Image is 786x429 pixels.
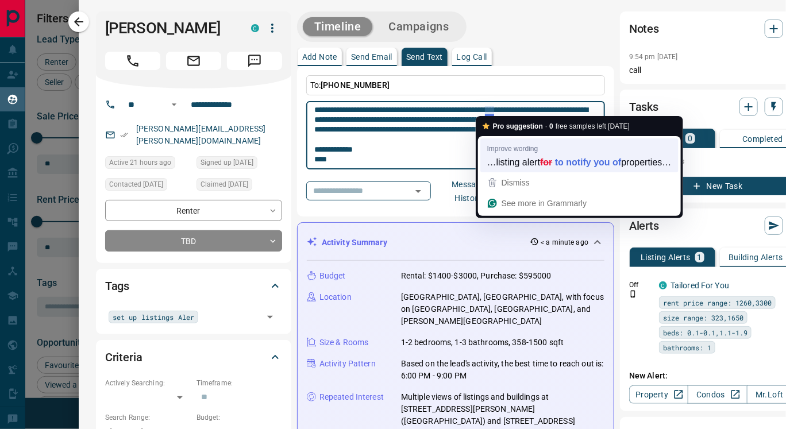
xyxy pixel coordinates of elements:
[659,281,667,289] div: condos.ca
[109,179,163,190] span: Contacted [DATE]
[322,237,387,249] p: Activity Summary
[319,337,369,349] p: Size & Rooms
[105,412,191,423] p: Search Range:
[303,17,373,36] button: Timeline
[671,281,729,290] a: Tailored For You
[629,280,652,290] p: Off
[167,98,181,111] button: Open
[307,232,604,253] div: Activity Summary< a minute ago
[105,277,129,295] h2: Tags
[105,52,160,70] span: Call
[729,253,783,261] p: Building Alerts
[434,175,503,207] button: Message History
[136,124,266,145] a: [PERSON_NAME][EMAIL_ADDRESS][PERSON_NAME][DOMAIN_NAME]
[105,343,282,371] div: Criteria
[196,378,282,388] p: Timeframe:
[196,178,282,194] div: Fri Oct 10 2025
[105,378,191,388] p: Actively Searching:
[663,312,743,323] span: size range: 323,1650
[196,156,282,172] div: Fri Oct 10 2025
[698,253,702,261] p: 1
[663,297,772,308] span: rent price range: 1260,3300
[105,156,191,172] div: Sun Oct 12 2025
[262,309,278,325] button: Open
[629,217,659,235] h2: Alerts
[105,230,282,252] div: TBD
[196,412,282,423] p: Budget:
[113,311,194,323] span: set up listings Aler
[105,200,282,221] div: Renter
[201,179,248,190] span: Claimed [DATE]
[105,178,191,194] div: Fri Oct 10 2025
[319,291,352,303] p: Location
[401,270,552,282] p: Rental: $1400-$3000, Purchase: $595000
[314,106,597,165] textarea: To enrich screen reader interactions, please activate Accessibility in Grammarly extension settings
[401,291,604,327] p: [GEOGRAPHIC_DATA], [GEOGRAPHIC_DATA], with focus on [GEOGRAPHIC_DATA], [GEOGRAPHIC_DATA], and [PE...
[663,342,711,353] span: bathrooms: 1
[227,52,282,70] span: Message
[629,290,637,298] svg: Push Notification Only
[629,53,678,61] p: 9:54 pm [DATE]
[688,134,692,142] p: 0
[410,183,426,199] button: Open
[688,385,747,404] a: Condos
[401,358,604,382] p: Based on the lead's activity, the best time to reach out is: 6:00 PM - 9:00 PM
[319,358,376,370] p: Activity Pattern
[629,20,659,38] h2: Notes
[641,253,691,261] p: Listing Alerts
[351,53,392,61] p: Send Email
[319,391,384,403] p: Repeated Interest
[377,17,460,36] button: Campaigns
[401,337,564,349] p: 1-2 bedrooms, 1-3 bathrooms, 358-1500 sqft
[629,385,688,404] a: Property
[663,327,748,338] span: beds: 0.1-0.1,1.1-1.9
[306,75,605,95] p: To:
[120,131,128,139] svg: Email Verified
[105,19,234,37] h1: [PERSON_NAME]
[201,157,253,168] span: Signed up [DATE]
[109,157,171,168] span: Active 21 hours ago
[251,24,259,32] div: condos.ca
[319,270,346,282] p: Budget
[406,53,443,61] p: Send Text
[105,272,282,300] div: Tags
[321,80,390,90] span: [PHONE_NUMBER]
[541,237,589,248] p: < a minute ago
[629,98,658,116] h2: Tasks
[457,53,487,61] p: Log Call
[105,348,142,366] h2: Criteria
[166,52,221,70] span: Email
[302,53,337,61] p: Add Note
[742,135,783,143] p: Completed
